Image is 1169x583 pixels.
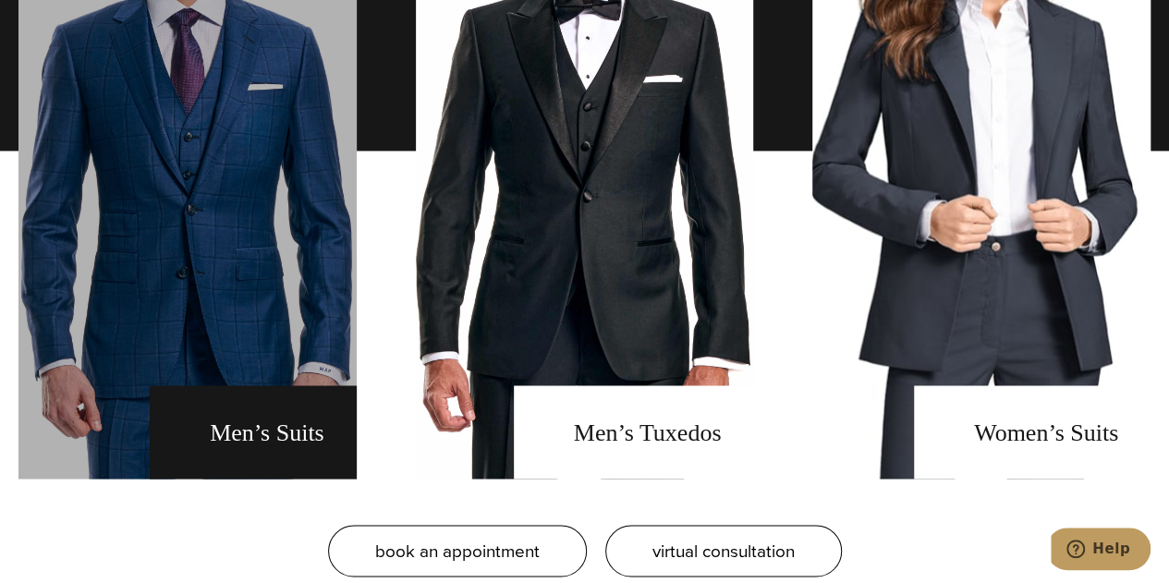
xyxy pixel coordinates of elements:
span: virtual consultation [652,537,795,564]
a: virtual consultation [605,525,842,577]
span: book an appointment [375,537,540,564]
iframe: Opens a widget where you can chat to one of our agents [1051,528,1151,574]
a: book an appointment [328,525,587,577]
